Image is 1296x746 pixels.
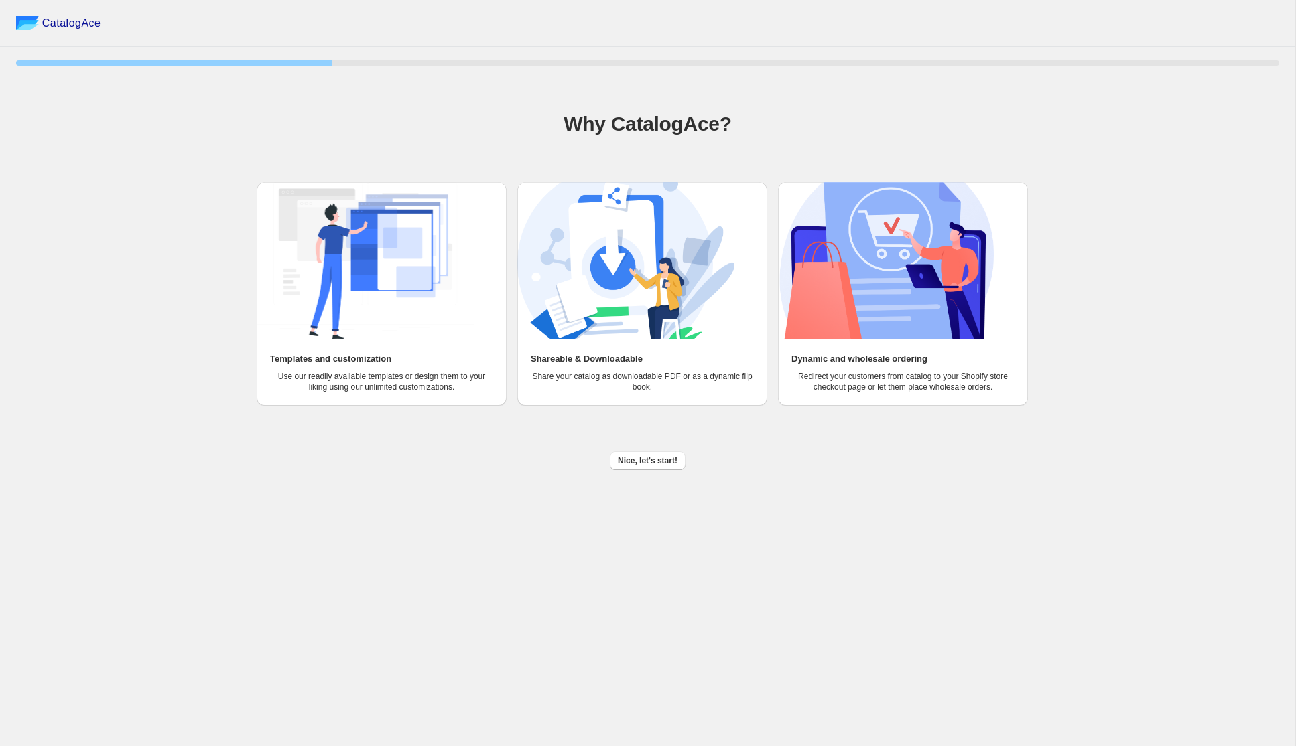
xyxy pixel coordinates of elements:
[610,451,686,470] button: Nice, let's start!
[531,352,643,366] h2: Shareable & Downloadable
[618,455,677,466] span: Nice, let's start!
[517,182,734,339] img: Shareable & Downloadable
[791,352,927,366] h2: Dynamic and wholesale ordering
[270,352,391,366] h2: Templates and customization
[270,371,493,392] p: Use our readily available templates or design them to your liking using our unlimited customizati...
[791,371,1015,392] p: Redirect your customers from catalog to your Shopify store checkout page or let them place wholes...
[16,16,39,30] img: catalog ace
[42,17,101,30] span: CatalogAce
[257,182,474,339] img: Templates and customization
[778,182,995,339] img: Dynamic and wholesale ordering
[531,371,754,392] p: Share your catalog as downloadable PDF or as a dynamic flip book.
[16,110,1279,137] h1: Why CatalogAce?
